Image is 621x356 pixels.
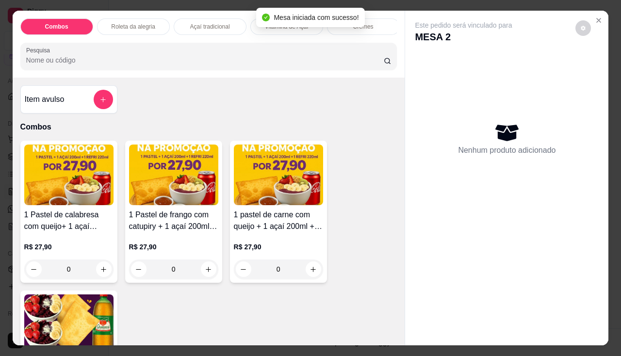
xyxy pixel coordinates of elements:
p: R$ 27,90 [234,242,323,252]
h4: 1 pastel de carne com queijo + 1 açaí 200ml + 1 refri lata 220ml [234,209,323,232]
img: product-image [234,145,323,205]
p: R$ 27,90 [129,242,218,252]
p: Nenhum produto adicionado [458,145,556,156]
p: Vitamina de Açaí [265,23,309,31]
img: product-image [129,145,218,205]
p: Combos [20,121,397,133]
p: Combos [45,23,68,31]
span: check-circle [262,14,270,21]
img: product-image [24,294,114,355]
h4: Item avulso [25,94,65,105]
label: Pesquisa [26,46,53,54]
img: product-image [24,145,114,205]
p: Roleta da alegria [111,23,155,31]
span: Mesa iniciada com sucesso! [274,14,359,21]
p: MESA 2 [415,30,512,44]
p: Este pedido será vinculado para [415,20,512,30]
h4: 1 Pastel de calabresa com queijo+ 1 açaí 200ml+ 1 refri lata 220ml [24,209,114,232]
input: Pesquisa [26,55,384,65]
p: R$ 27,90 [24,242,114,252]
button: add-separate-item [94,90,113,109]
p: Açaí tradicional [190,23,230,31]
p: Cremes [353,23,374,31]
button: decrease-product-quantity [575,20,591,36]
h4: 1 Pastel de frango com catupiry + 1 açaí 200ml + 1 refri lata 220ml [129,209,218,232]
button: Close [591,13,606,28]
